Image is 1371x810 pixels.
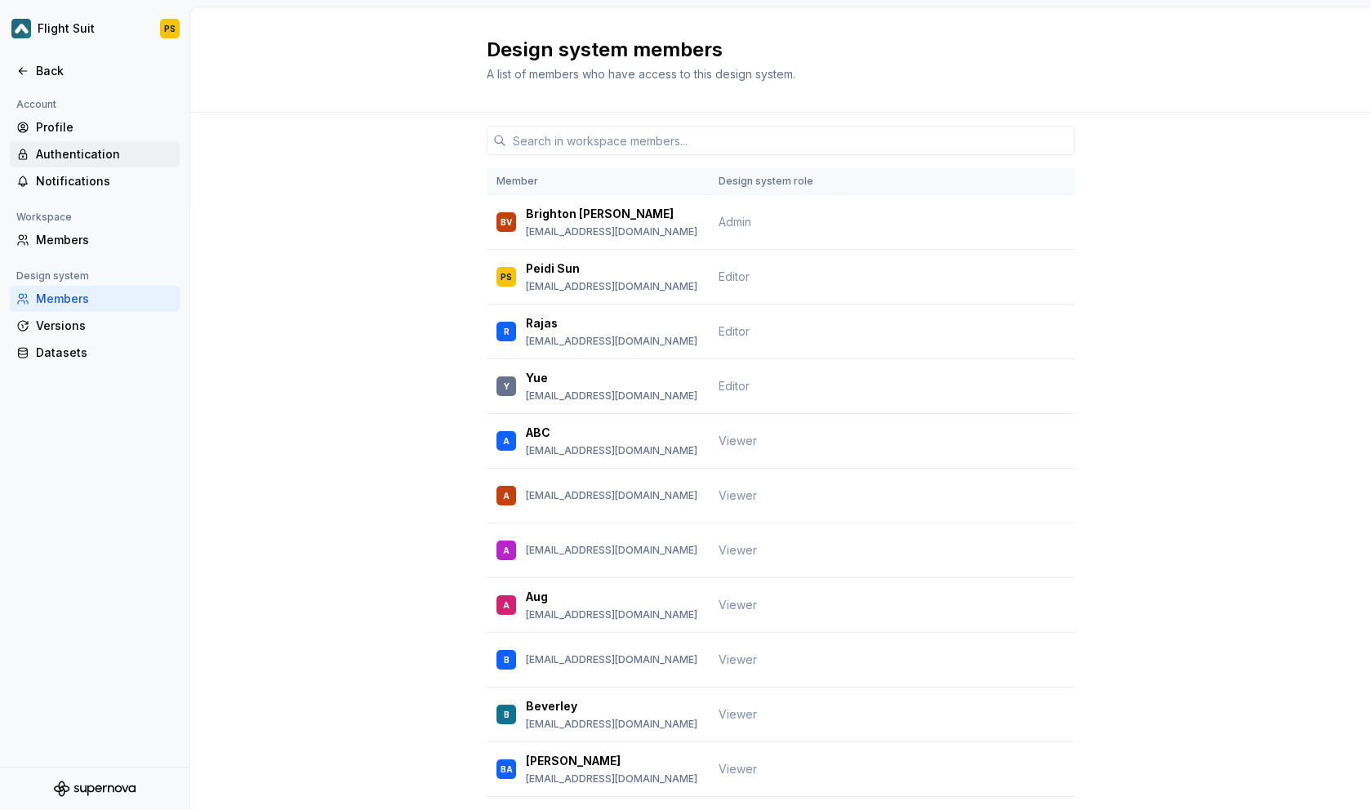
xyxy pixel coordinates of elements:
[526,608,697,621] p: [EMAIL_ADDRESS][DOMAIN_NAME]
[719,378,750,394] span: Editor
[526,280,697,293] p: [EMAIL_ADDRESS][DOMAIN_NAME]
[526,489,697,502] p: [EMAIL_ADDRESS][DOMAIN_NAME]
[487,37,1055,63] h2: Design system members
[36,173,173,189] div: Notifications
[526,753,621,769] p: [PERSON_NAME]
[526,698,577,714] p: Beverley
[719,175,831,188] div: Design system role
[719,706,757,723] span: Viewer
[526,315,558,332] p: Rajas
[504,706,510,723] div: B
[36,146,173,162] div: Authentication
[503,487,510,504] div: A
[526,260,580,277] p: Peidi Sun
[10,286,180,312] a: Members
[719,542,757,559] span: Viewer
[503,433,510,449] div: A
[526,544,697,557] p: [EMAIL_ADDRESS][DOMAIN_NAME]
[10,340,180,366] a: Datasets
[504,378,510,394] div: Y
[36,232,173,248] div: Members
[36,291,173,307] div: Members
[504,323,510,340] div: R
[54,781,136,797] svg: Supernova Logo
[10,141,180,167] a: Authentication
[10,266,96,286] div: Design system
[10,168,180,194] a: Notifications
[526,772,697,786] p: [EMAIL_ADDRESS][DOMAIN_NAME]
[526,589,548,605] p: Aug
[36,119,173,136] div: Profile
[501,214,512,230] div: BV
[719,214,751,230] span: Admin
[526,225,697,238] p: [EMAIL_ADDRESS][DOMAIN_NAME]
[526,718,697,731] p: [EMAIL_ADDRESS][DOMAIN_NAME]
[10,114,180,140] a: Profile
[36,345,173,361] div: Datasets
[504,652,510,668] div: B
[10,95,63,114] div: Account
[526,425,550,441] p: ABC
[526,206,674,222] p: Brighton [PERSON_NAME]
[719,269,750,285] span: Editor
[501,269,512,285] div: PS
[503,542,510,559] div: A
[719,487,757,504] span: Viewer
[526,389,697,403] p: [EMAIL_ADDRESS][DOMAIN_NAME]
[38,20,95,37] div: Flight Suit
[526,370,548,386] p: Yue
[10,58,180,84] a: Back
[719,761,757,777] span: Viewer
[526,653,697,666] p: [EMAIL_ADDRESS][DOMAIN_NAME]
[36,318,173,334] div: Versions
[10,207,78,227] div: Workspace
[526,444,697,457] p: [EMAIL_ADDRESS][DOMAIN_NAME]
[719,652,757,668] span: Viewer
[719,433,757,449] span: Viewer
[503,597,510,613] div: A
[164,22,176,35] div: PS
[10,227,180,253] a: Members
[719,323,750,340] span: Editor
[36,63,173,79] div: Back
[10,313,180,339] a: Versions
[526,335,697,348] p: [EMAIL_ADDRESS][DOMAIN_NAME]
[506,126,1075,155] input: Search in workspace members...
[3,11,186,47] button: Flight SuitPS
[11,19,31,38] img: ae17a8fc-ed36-44fb-9b50-585d1c09ec6e.png
[719,597,757,613] span: Viewer
[487,168,709,195] th: Member
[487,67,795,81] span: A list of members who have access to this design system.
[501,761,513,777] div: BA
